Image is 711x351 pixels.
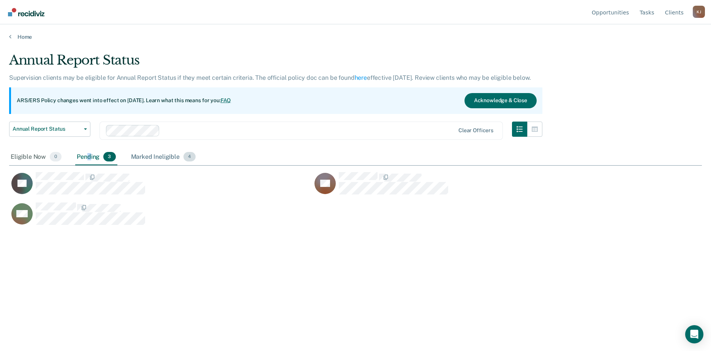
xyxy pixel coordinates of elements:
span: 3 [103,152,115,162]
a: FAQ [221,97,231,103]
button: Annual Report Status [9,122,90,137]
a: here [355,74,367,81]
div: Open Intercom Messenger [685,325,703,343]
div: Pending3 [75,149,117,166]
span: Annual Report Status [13,126,81,132]
div: K J [693,6,705,18]
img: Recidiviz [8,8,44,16]
span: 4 [183,152,196,162]
a: Home [9,33,702,40]
div: CaseloadOpportunityCell-04165753 [312,172,615,202]
p: ARS/ERS Policy changes went into effect on [DATE]. Learn what this means for you: [17,97,231,104]
div: CaseloadOpportunityCell-02854882 [9,172,312,202]
button: Acknowledge & Close [465,93,537,108]
div: Clear officers [458,127,493,134]
div: Marked Ineligible4 [130,149,197,166]
div: CaseloadOpportunityCell-02694527 [9,202,312,232]
button: Profile dropdown button [693,6,705,18]
span: 0 [50,152,62,162]
div: Eligible Now0 [9,149,63,166]
p: Supervision clients may be eligible for Annual Report Status if they meet certain criteria. The o... [9,74,531,81]
div: Annual Report Status [9,52,542,74]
